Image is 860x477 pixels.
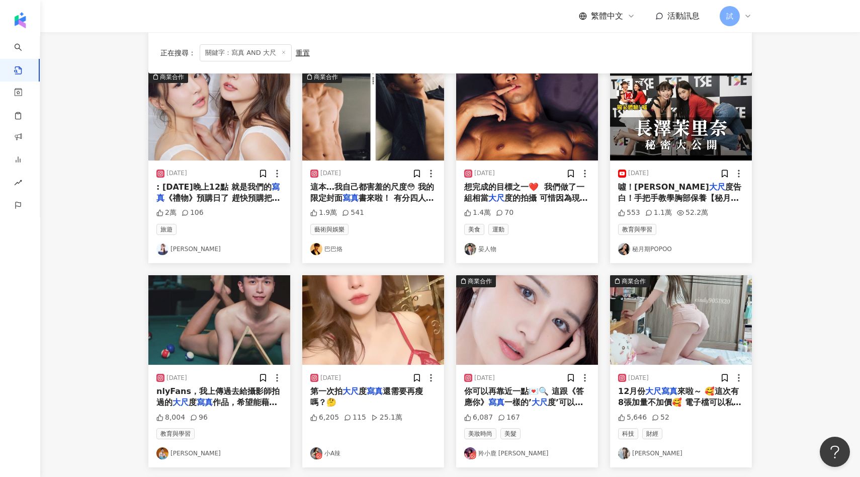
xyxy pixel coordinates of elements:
[156,413,185,423] div: 8,004
[302,275,444,365] img: post-image
[456,71,598,161] img: post-image
[197,397,213,407] mark: 寫真
[342,386,359,396] mark: 大尺
[342,193,359,203] mark: 寫真
[618,386,645,396] span: 12月份
[296,49,310,57] div: 重置
[709,182,725,192] mark: 大尺
[618,182,741,214] span: 度告白！手把手教學胸部保養【秘月期POPOO 秘！
[618,224,656,235] span: 教育與學習
[645,208,672,218] div: 1.1萬
[156,447,168,459] img: KOL Avatar
[310,386,342,396] span: 第一次拍
[474,169,495,178] div: [DATE]
[310,193,474,338] span: 書來啦！ 有分四人合體版跟[PERSON_NAME]獨家限量版兩個封面 ⚠️購買資訊在IG主頁連結和限時動態連結🔗 ⚠️台灣地區先預購開放 ⚠️[PERSON_NAME]獨家封面版數量有限 ⚠️...
[618,447,744,459] a: KOL Avatar[PERSON_NAME]
[488,224,508,235] span: 運動
[320,169,341,178] div: [DATE]
[464,447,476,459] img: KOL Avatar
[464,208,491,218] div: 1.4萬
[618,182,709,192] span: 噓！[PERSON_NAME]
[302,71,444,161] img: post-image
[474,374,495,382] div: [DATE]
[610,275,752,365] img: post-image
[160,49,196,57] span: 正在搜尋 ：
[14,36,34,75] a: search
[618,447,630,459] img: KOL Avatar
[610,275,752,365] button: 商業合作
[464,428,496,439] span: 美妝時尚
[156,182,272,192] span: : [DATE]晚上12點 就是我們的
[12,12,28,28] img: logo icon
[468,276,492,286] div: 商業合作
[498,413,520,423] div: 167
[618,208,640,218] div: 553
[310,447,436,459] a: KOL Avatar小A辣
[160,72,184,82] div: 商業合作
[156,208,177,218] div: 2萬
[156,428,195,439] span: 教育與學習
[726,11,733,22] span: 試
[342,208,364,218] div: 541
[618,413,647,423] div: 5,646
[310,182,434,203] span: 這本…我自己都害羞的尺度😳 我的限定封面
[156,243,168,255] img: KOL Avatar
[456,275,598,365] button: 商業合作
[156,193,282,225] span: 《禮物》預購日了 趕快預購把禮物帶回家吧🤍 這次有兩種規格，首推
[367,386,383,396] mark: 寫真
[371,413,402,423] div: 25.1萬
[189,397,197,407] span: 度
[148,71,290,161] button: 商業合作
[652,413,669,423] div: 52
[464,224,484,235] span: 美食
[156,224,177,235] span: 旅遊
[156,447,282,459] a: KOL Avatar[PERSON_NAME]
[488,193,504,203] mark: 大尺
[488,397,504,407] mark: 寫真
[173,397,189,407] mark: 大尺
[618,243,630,255] img: KOL Avatar
[464,413,493,423] div: 6,087
[302,71,444,161] button: 商業合作
[645,386,677,396] mark: 大尺寫真
[464,447,590,459] a: KOL Avatar羚小鹿 [PERSON_NAME]
[591,11,623,22] span: 繁體中文
[156,182,280,203] mark: 寫真
[618,386,741,441] span: 來啦～ 🥰這次有8張加量不加價🥰 電子檔可以私訊匯款購買噢！（會給Google 雲端檔） ⬇️簽名拍立得購買處 [URL][DOMAIN_NAME] ⬇️電子檔
[504,397,532,407] span: 一樣的’
[359,386,367,396] span: 度
[182,208,204,218] div: 106
[156,386,280,407] span: nlyFans，我上傳過去給攝影師拍過的
[344,413,366,423] div: 115
[667,11,700,21] span: 活動訊息
[310,208,337,218] div: 1.9萬
[464,243,590,255] a: KOL Avatar晏人物
[200,44,292,61] span: 關鍵字：寫真 AND 大尺
[496,208,513,218] div: 70
[14,173,22,195] span: rise
[622,276,646,286] div: 商業合作
[156,397,277,418] span: 作品，希望能藉此降低被告外流影
[464,182,584,203] span: 想完成的目標之一❤️ 我們做了一組相當
[310,243,322,255] img: KOL Avatar
[310,413,339,423] div: 6,205
[464,386,584,407] span: 你可以再靠近一點💌🔍 這跟《答應你》
[156,243,282,255] a: KOL Avatar[PERSON_NAME]
[464,243,476,255] img: KOL Avatar
[166,374,187,382] div: [DATE]
[464,193,588,214] span: 度的拍攝 可惜因為現在社群的限制
[628,374,649,382] div: [DATE]
[310,447,322,459] img: KOL Avatar
[532,397,548,407] mark: 大尺
[628,169,649,178] div: [DATE]
[166,169,187,178] div: [DATE]
[320,374,341,382] div: [DATE]
[148,71,290,161] img: post-image
[820,437,850,467] iframe: Help Scout Beacon - Open
[500,428,521,439] span: 美髮
[610,71,752,161] img: post-image
[310,243,436,255] a: KOL Avatar巴巴烙
[642,428,662,439] span: 財經
[677,208,708,218] div: 52.2萬
[148,275,290,365] img: post-image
